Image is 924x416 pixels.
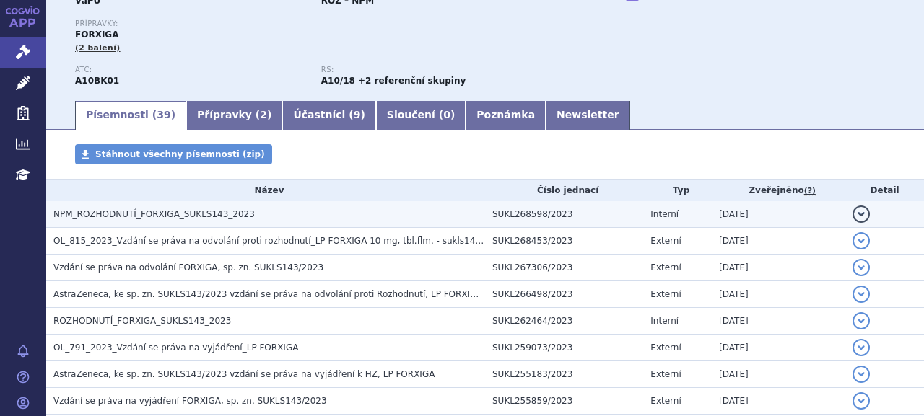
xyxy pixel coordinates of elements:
td: SUKL268453/2023 [485,228,643,255]
span: OL_815_2023_Vzdání se práva na odvolání proti rozhodnutí_LP FORXIGA 10 mg, tbl.flm. - sukls143/2023 [53,236,506,246]
a: Stáhnout všechny písemnosti (zip) [75,144,272,164]
abbr: (?) [804,186,816,196]
button: detail [853,232,870,249]
span: Interní [650,209,679,219]
td: SUKL266498/2023 [485,281,643,308]
span: Externí [650,369,681,379]
td: SUKL255183/2023 [485,361,643,388]
th: Detail [845,180,924,201]
button: detail [853,205,870,223]
button: detail [853,366,870,383]
span: ROZHODNUTÍ_FORXIGA_SUKLS143_2023 [53,316,231,326]
td: SUKL262464/2023 [485,308,643,335]
a: Přípravky (2) [186,101,282,130]
span: FORXIGA [75,30,119,40]
button: detail [853,339,870,356]
span: Externí [650,289,681,299]
th: Typ [643,180,712,201]
td: SUKL267306/2023 [485,255,643,281]
a: Účastníci (9) [282,101,375,130]
button: detail [853,286,870,303]
th: Zveřejněno [712,180,845,201]
p: RS: [321,66,553,74]
span: (2 balení) [75,43,121,53]
button: detail [853,259,870,276]
span: 2 [260,109,267,120]
a: Poznámka [466,101,546,130]
button: detail [853,392,870,410]
td: [DATE] [712,388,845,415]
td: SUKL268598/2023 [485,201,643,228]
td: [DATE] [712,201,845,228]
td: SUKL259073/2023 [485,335,643,361]
span: Externí [650,396,681,406]
td: [DATE] [712,361,845,388]
span: Externí [650,342,681,353]
span: AstraZeneca, ke sp. zn. SUKLS143/2023 vzdání se práva na odvolání proti Rozhodnutí, LP FORXIGA 10... [53,289,549,299]
p: Přípravky: [75,19,567,28]
span: Interní [650,316,679,326]
td: [DATE] [712,255,845,281]
p: ATC: [75,66,307,74]
span: AstraZeneca, ke sp. zn. SUKLS143/2023 vzdání se práva na vyjádření k HZ, LP FORXIGA [53,369,435,379]
span: Vzdání se práva na odvolání FORXIGA, sp. zn. SUKLS143/2023 [53,262,323,273]
td: SUKL255859/2023 [485,388,643,415]
th: Název [46,180,485,201]
strong: +2 referenční skupiny [358,76,466,86]
strong: DAPAGLIFLOZIN [75,76,119,86]
button: detail [853,312,870,329]
td: [DATE] [712,281,845,308]
td: [DATE] [712,335,845,361]
a: Písemnosti (39) [75,101,186,130]
span: Externí [650,262,681,273]
span: OL_791_2023_Vzdání se práva na vyjádření_LP FORXIGA [53,342,298,353]
span: Vzdání se práva na vyjádření FORXIGA, sp. zn. SUKLS143/2023 [53,396,327,406]
a: Sloučení (0) [376,101,466,130]
span: 9 [354,109,361,120]
strong: empagliflozin, dapagliflozin, kapagliflozin [321,76,355,86]
td: [DATE] [712,308,845,335]
span: Stáhnout všechny písemnosti (zip) [95,149,265,159]
td: [DATE] [712,228,845,255]
span: 0 [443,109,450,120]
span: NPM_ROZHODNUTÍ_FORXIGA_SUKLS143_2023 [53,209,255,219]
th: Číslo jednací [485,180,643,201]
a: Newsletter [546,101,630,130]
span: Externí [650,236,681,246]
span: 39 [157,109,170,120]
